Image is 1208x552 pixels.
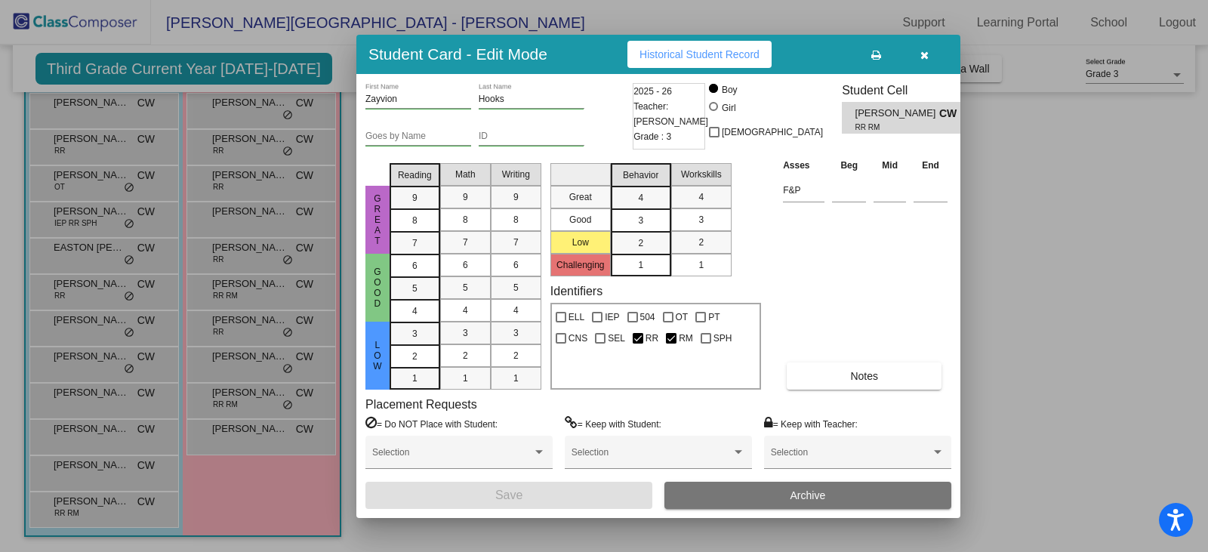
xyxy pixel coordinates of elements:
[412,372,418,385] span: 1
[412,214,418,227] span: 8
[412,327,418,341] span: 3
[371,267,384,309] span: Good
[779,157,828,174] th: Asses
[855,122,929,133] span: RR RM
[855,106,939,122] span: [PERSON_NAME]
[463,190,468,204] span: 9
[713,329,732,347] span: SPH
[463,236,468,249] span: 7
[513,213,519,227] span: 8
[513,281,519,295] span: 5
[605,308,619,326] span: IEP
[870,157,910,174] th: Mid
[646,329,658,347] span: RR
[698,213,704,227] span: 3
[681,168,722,181] span: Workskills
[550,284,602,298] label: Identifiers
[633,99,708,129] span: Teacher: [PERSON_NAME]
[783,179,824,202] input: assessment
[638,214,643,227] span: 3
[513,236,519,249] span: 7
[463,281,468,295] span: 5
[463,349,468,362] span: 2
[708,308,720,326] span: PT
[463,326,468,340] span: 3
[565,416,661,431] label: = Keep with Student:
[721,101,736,115] div: Girl
[365,416,498,431] label: = Do NOT Place with Student:
[412,259,418,273] span: 6
[828,157,870,174] th: Beg
[633,129,671,144] span: Grade : 3
[463,213,468,227] span: 8
[638,258,643,272] span: 1
[502,168,530,181] span: Writing
[633,84,672,99] span: 2025 - 26
[676,308,689,326] span: OT
[365,482,652,509] button: Save
[787,362,941,390] button: Notes
[365,397,477,412] label: Placement Requests
[398,168,432,182] span: Reading
[939,106,960,122] span: CW
[698,190,704,204] span: 4
[463,304,468,317] span: 4
[698,258,704,272] span: 1
[513,190,519,204] span: 9
[842,83,973,97] h3: Student Cell
[412,282,418,295] span: 5
[640,308,655,326] span: 504
[412,191,418,205] span: 9
[463,258,468,272] span: 6
[412,236,418,250] span: 7
[790,489,826,501] span: Archive
[513,372,519,385] span: 1
[722,123,823,141] span: [DEMOGRAPHIC_DATA]
[638,236,643,250] span: 2
[569,329,587,347] span: CNS
[463,372,468,385] span: 1
[639,48,760,60] span: Historical Student Record
[850,370,878,382] span: Notes
[368,45,547,63] h3: Student Card - Edit Mode
[764,416,858,431] label: = Keep with Teacher:
[495,489,522,501] span: Save
[371,193,384,246] span: Great
[455,168,476,181] span: Math
[513,326,519,340] span: 3
[623,168,658,182] span: Behavior
[638,191,643,205] span: 4
[513,304,519,317] span: 4
[412,350,418,363] span: 2
[371,340,384,372] span: Low
[910,157,951,174] th: End
[627,41,772,68] button: Historical Student Record
[721,83,738,97] div: Boy
[513,349,519,362] span: 2
[365,131,471,142] input: goes by name
[608,329,625,347] span: SEL
[679,329,693,347] span: RM
[664,482,951,509] button: Archive
[698,236,704,249] span: 2
[412,304,418,318] span: 4
[513,258,519,272] span: 6
[569,308,584,326] span: ELL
